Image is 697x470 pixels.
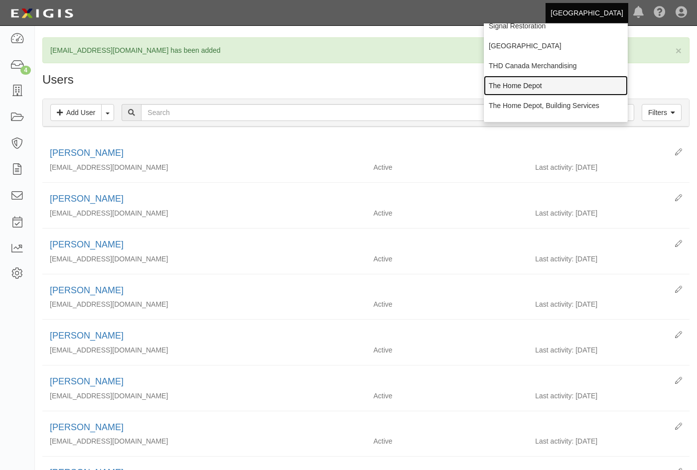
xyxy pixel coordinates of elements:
[528,299,690,309] div: Last activity: [DATE]
[50,284,124,297] div: Ashley Penalver
[668,147,682,157] a: Edit User
[528,345,690,355] div: Last activity: [DATE]
[668,284,682,294] a: Edit User
[642,104,682,121] a: Filters
[50,391,359,401] div: cbalz@chinohills.org
[50,331,124,341] a: [PERSON_NAME]
[654,7,666,19] i: Help Center - Complianz
[50,330,124,343] div: Brenda Ramirez
[484,56,628,76] a: THD Canada Merchandising
[50,345,359,355] div: bramirez@chinohills.org
[366,299,528,309] div: Active
[528,254,690,264] div: Last activity: [DATE]
[50,285,124,295] a: [PERSON_NAME]
[50,45,682,55] p: [EMAIL_ADDRESS][DOMAIN_NAME] has been added
[676,45,682,56] span: ×
[484,76,628,96] a: The Home Depot
[546,3,628,23] a: [GEOGRAPHIC_DATA]
[528,208,690,218] div: Last activity: [DATE]
[50,376,124,386] a: [PERSON_NAME]
[528,162,690,172] div: Last activity: [DATE]
[366,436,528,446] div: Active
[50,254,359,264] div: aramos@chinohills.org
[141,104,542,121] input: Search
[528,391,690,401] div: Last activity: [DATE]
[50,299,359,309] div: apenalver@chinohills.org
[50,194,124,204] a: [PERSON_NAME]
[366,391,528,401] div: Active
[50,239,124,249] a: [PERSON_NAME]
[50,148,124,158] a: [PERSON_NAME]
[366,345,528,355] div: Active
[7,4,76,22] img: logo-5460c22ac91f19d4615b14bd174203de0afe785f0fc80cf4dbbc73dc1793850b.png
[366,208,528,218] div: Active
[50,421,124,434] div: Cheryl Melendez
[528,436,690,446] div: Last activity: [DATE]
[50,436,359,446] div: cmelendez@chinohills.org
[668,330,682,340] a: Edit User
[50,162,359,172] div: ahernandez@chinohills.org
[484,116,628,135] a: The Home Depot, Logistics
[484,36,628,56] a: [GEOGRAPHIC_DATA]
[668,421,682,431] a: Edit User
[484,16,628,36] a: Signal Restoration
[668,375,682,385] a: Edit User
[50,147,124,160] div: Alma Hernandez
[42,73,74,86] h3: Users
[668,193,682,203] a: Edit User
[50,238,124,251] div: Alvin Ramos
[484,96,628,116] a: The Home Depot, Building Services
[50,422,124,432] a: [PERSON_NAME]
[668,238,682,248] a: Edit User
[50,193,124,206] div: Alma Sandoval
[366,254,528,264] div: Active
[676,45,682,56] button: Close
[366,162,528,172] div: Active
[50,208,359,218] div: asandoval@chinohills.org
[50,104,102,121] a: Add User
[20,66,31,75] div: 4
[50,375,124,388] div: Cheryl Balz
